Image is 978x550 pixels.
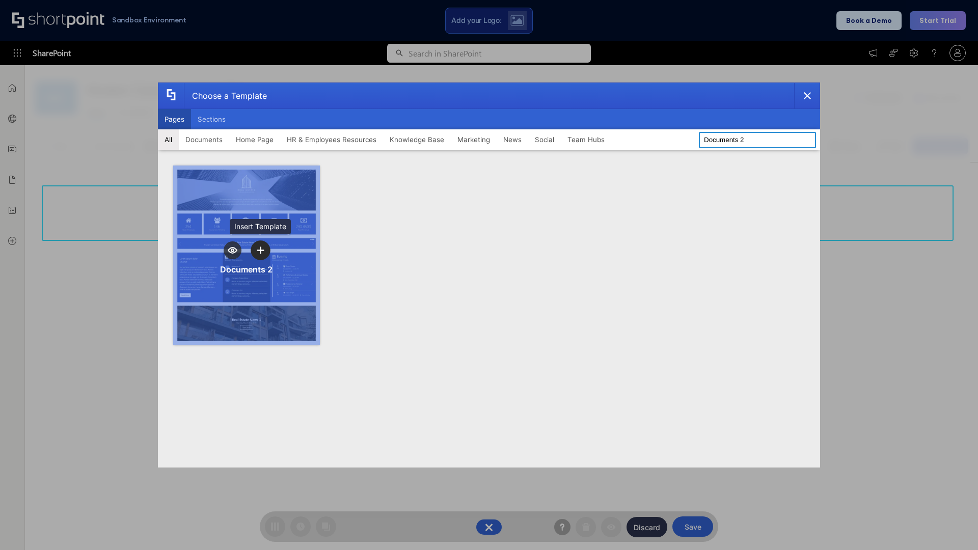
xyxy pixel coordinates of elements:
[158,109,191,129] button: Pages
[561,129,611,150] button: Team Hubs
[280,129,383,150] button: HR & Employees Resources
[528,129,561,150] button: Social
[497,129,528,150] button: News
[229,129,280,150] button: Home Page
[451,129,497,150] button: Marketing
[383,129,451,150] button: Knowledge Base
[927,501,978,550] iframe: Chat Widget
[220,264,273,274] div: Documents 2
[158,82,820,468] div: template selector
[699,132,816,148] input: Search
[184,83,267,108] div: Choose a Template
[158,129,179,150] button: All
[179,129,229,150] button: Documents
[191,109,232,129] button: Sections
